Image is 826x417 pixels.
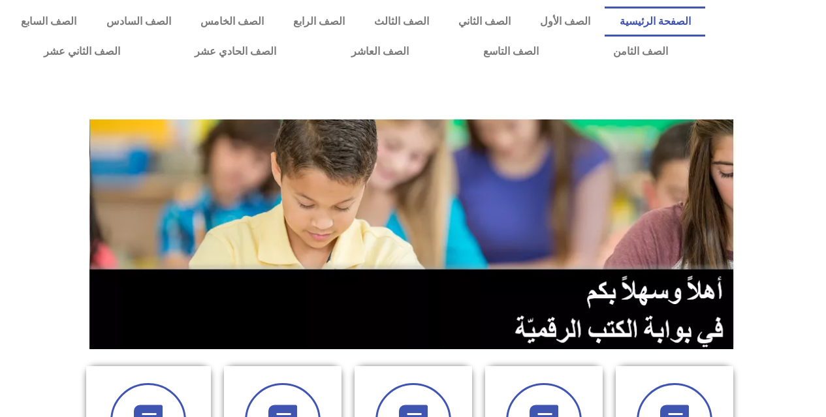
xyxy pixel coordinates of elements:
[157,37,313,67] a: الصف الحادي عشر
[525,7,605,37] a: الصف الأول
[443,7,525,37] a: الصف الثاني
[7,37,157,67] a: الصف الثاني عشر
[605,7,705,37] a: الصفحة الرئيسية
[7,7,91,37] a: الصف السابع
[314,37,446,67] a: الصف العاشر
[359,7,443,37] a: الصف الثالث
[278,7,359,37] a: الصف الرابع
[91,7,185,37] a: الصف السادس
[576,37,705,67] a: الصف الثامن
[185,7,278,37] a: الصف الخامس
[446,37,576,67] a: الصف التاسع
